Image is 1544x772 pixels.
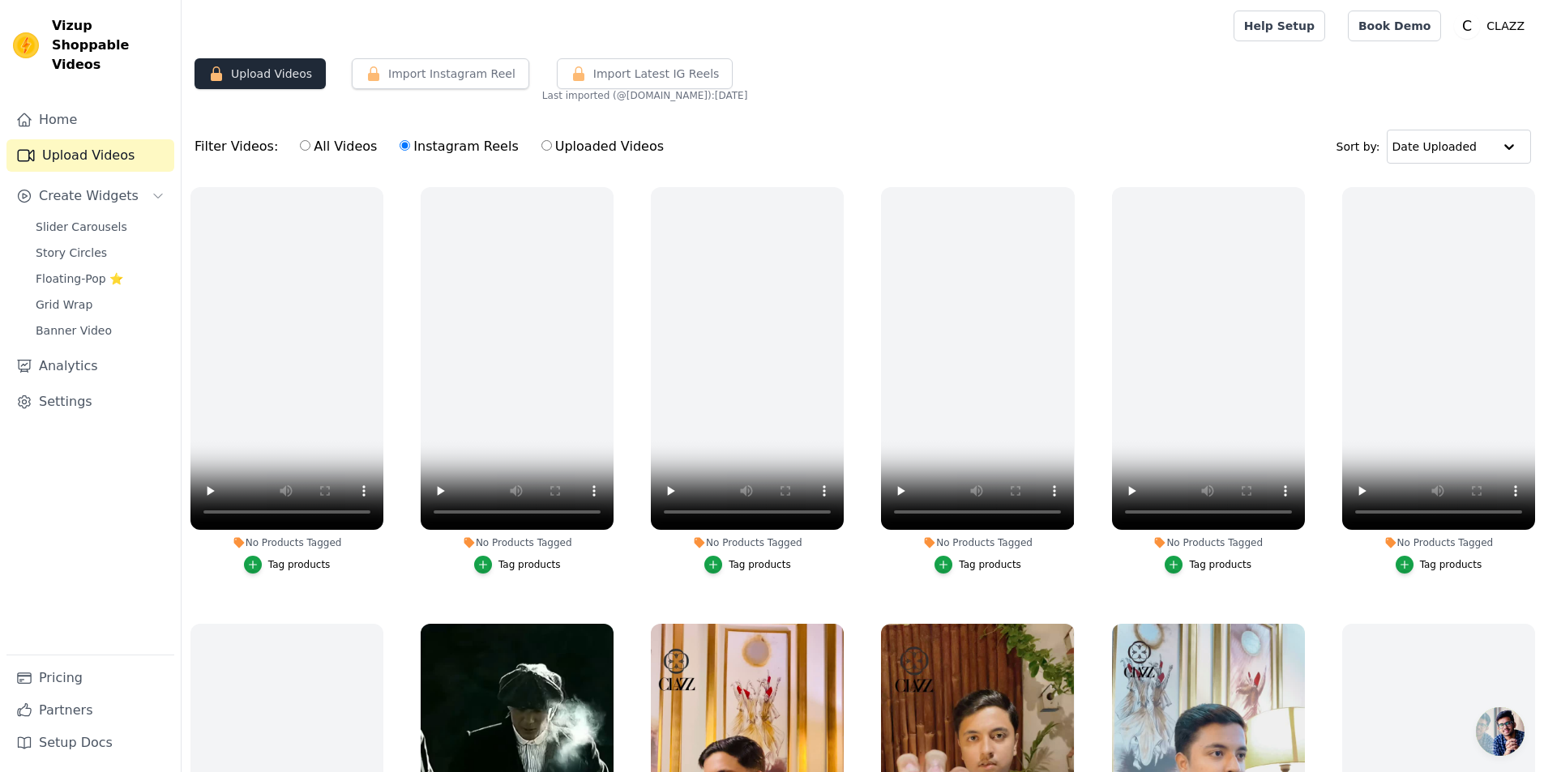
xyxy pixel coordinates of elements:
[399,136,519,157] label: Instagram Reels
[36,271,123,287] span: Floating-Pop ⭐
[6,104,174,136] a: Home
[6,662,174,694] a: Pricing
[26,293,174,316] a: Grid Wrap
[6,386,174,418] a: Settings
[26,267,174,290] a: Floating-Pop ⭐
[36,245,107,261] span: Story Circles
[1112,536,1305,549] div: No Products Tagged
[881,536,1074,549] div: No Products Tagged
[6,694,174,727] a: Partners
[1337,130,1532,164] div: Sort by:
[1454,11,1531,41] button: C CLAZZ
[542,89,748,102] span: Last imported (@ [DOMAIN_NAME] ): [DATE]
[541,140,552,151] input: Uploaded Videos
[704,556,791,574] button: Tag products
[541,136,665,157] label: Uploaded Videos
[352,58,529,89] button: Import Instagram Reel
[195,58,326,89] button: Upload Videos
[935,556,1021,574] button: Tag products
[52,16,168,75] span: Vizup Shoppable Videos
[498,558,561,571] div: Tag products
[26,319,174,342] a: Banner Video
[13,32,39,58] img: Vizup
[39,186,139,206] span: Create Widgets
[1189,558,1251,571] div: Tag products
[1396,556,1482,574] button: Tag products
[1480,11,1531,41] p: CLAZZ
[6,139,174,172] a: Upload Videos
[1348,11,1441,41] a: Book Demo
[190,536,383,549] div: No Products Tagged
[593,66,720,82] span: Import Latest IG Reels
[1476,707,1525,756] a: Open chat
[36,219,127,235] span: Slider Carousels
[26,215,174,238] a: Slider Carousels
[557,58,734,89] button: Import Latest IG Reels
[959,558,1021,571] div: Tag products
[729,558,791,571] div: Tag products
[36,296,92,313] span: Grid Wrap
[6,350,174,382] a: Analytics
[1420,558,1482,571] div: Tag products
[299,136,378,157] label: All Videos
[421,536,614,549] div: No Products Tagged
[300,140,310,151] input: All Videos
[1165,556,1251,574] button: Tag products
[36,322,112,339] span: Banner Video
[474,556,561,574] button: Tag products
[195,128,673,165] div: Filter Videos:
[651,536,844,549] div: No Products Tagged
[6,180,174,212] button: Create Widgets
[268,558,331,571] div: Tag products
[1462,18,1472,34] text: C
[1234,11,1325,41] a: Help Setup
[244,556,331,574] button: Tag products
[1342,536,1535,549] div: No Products Tagged
[6,727,174,759] a: Setup Docs
[400,140,410,151] input: Instagram Reels
[26,241,174,264] a: Story Circles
